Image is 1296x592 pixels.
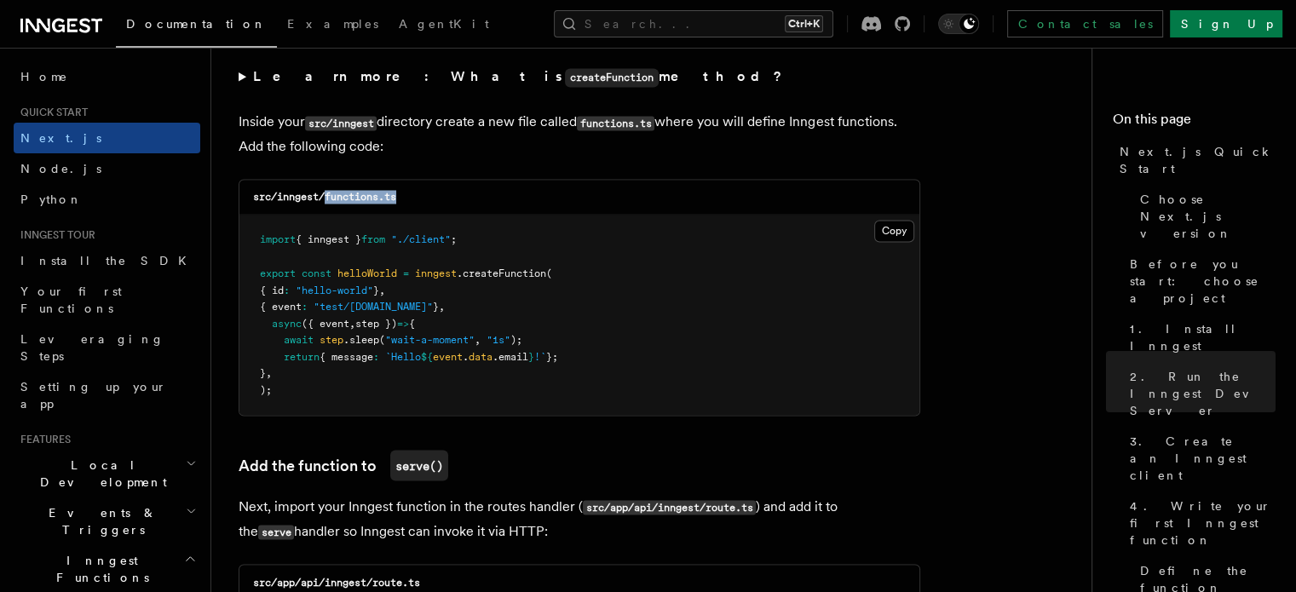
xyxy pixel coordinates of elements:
span: ({ event [302,317,349,329]
code: createFunction [565,68,659,87]
span: ( [546,267,552,279]
a: Sign Up [1170,10,1282,37]
a: Choose Next.js version [1133,184,1276,249]
span: "hello-world" [296,284,373,296]
span: .createFunction [457,267,546,279]
a: Home [14,61,200,92]
span: } [373,284,379,296]
span: 1. Install Inngest [1130,320,1276,354]
span: Quick start [14,106,88,119]
span: "./client" [391,233,451,245]
span: }; [546,350,558,362]
span: } [260,366,266,378]
span: export [260,267,296,279]
button: Copy [874,220,914,242]
button: Toggle dark mode [938,14,979,34]
span: async [272,317,302,329]
span: "wait-a-moment" [385,333,475,345]
span: const [302,267,331,279]
span: event [433,350,463,362]
span: , [439,300,445,312]
a: 4. Write your first Inngest function [1123,491,1276,555]
span: 3. Create an Inngest client [1130,433,1276,484]
a: 1. Install Inngest [1123,313,1276,361]
span: !` [534,350,546,362]
span: from [361,233,385,245]
span: ); [260,383,272,395]
span: : [284,284,290,296]
span: Events & Triggers [14,504,186,538]
span: ( [379,333,385,345]
span: Python [20,193,83,206]
code: functions.ts [577,116,654,130]
code: src/inngest/functions.ts [253,191,396,203]
summary: Learn more: What iscreateFunctionmethod? [239,65,920,89]
span: import [260,233,296,245]
span: Local Development [14,457,186,491]
a: Contact sales [1007,10,1163,37]
span: data [469,350,492,362]
span: Setting up your app [20,380,167,411]
span: 4. Write your first Inngest function [1130,497,1276,549]
span: Before you start: choose a project [1130,256,1276,307]
a: AgentKit [389,5,499,46]
span: 2. Run the Inngest Dev Server [1130,368,1276,419]
span: Documentation [126,17,267,31]
a: Add the function toserve() [239,450,448,480]
span: , [379,284,385,296]
button: Local Development [14,450,200,497]
button: Events & Triggers [14,497,200,545]
p: Next, import your Inngest function in the routes handler ( ) and add it to the handler so Inngest... [239,494,920,543]
span: return [284,350,320,362]
span: : [373,350,379,362]
code: serve [258,525,294,539]
a: Leveraging Steps [14,324,200,371]
span: { [409,317,415,329]
span: Install the SDK [20,254,197,267]
span: helloWorld [337,267,397,279]
span: "test/[DOMAIN_NAME]" [314,300,433,312]
code: src/inngest [305,116,377,130]
span: .sleep [343,333,379,345]
span: Next.js [20,131,101,145]
a: Setting up your app [14,371,200,419]
span: "1s" [487,333,510,345]
span: ; [451,233,457,245]
span: . [463,350,469,362]
span: Your first Functions [20,285,122,315]
span: Choose Next.js version [1140,191,1276,242]
span: } [528,350,534,362]
span: , [349,317,355,329]
a: Node.js [14,153,200,184]
a: 2. Run the Inngest Dev Server [1123,361,1276,426]
a: Python [14,184,200,215]
h4: On this page [1113,109,1276,136]
a: 3. Create an Inngest client [1123,426,1276,491]
span: } [433,300,439,312]
strong: Learn more: What is method? [253,68,786,84]
span: ); [510,333,522,345]
span: ${ [421,350,433,362]
span: { event [260,300,302,312]
span: Next.js Quick Start [1120,143,1276,177]
span: { id [260,284,284,296]
span: Home [20,68,68,85]
button: Search...Ctrl+K [554,10,833,37]
code: serve() [390,450,448,480]
a: Install the SDK [14,245,200,276]
p: Inside your directory create a new file called where you will define Inngest functions. Add the f... [239,110,920,158]
span: : [302,300,308,312]
span: Inngest tour [14,228,95,242]
span: Examples [287,17,378,31]
code: src/app/api/inngest/route.ts [253,576,420,588]
span: Leveraging Steps [20,332,164,363]
span: { message [320,350,373,362]
a: Documentation [116,5,277,48]
a: Next.js Quick Start [1113,136,1276,184]
span: .email [492,350,528,362]
span: => [397,317,409,329]
a: Examples [277,5,389,46]
span: Node.js [20,162,101,175]
a: Your first Functions [14,276,200,324]
span: = [403,267,409,279]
